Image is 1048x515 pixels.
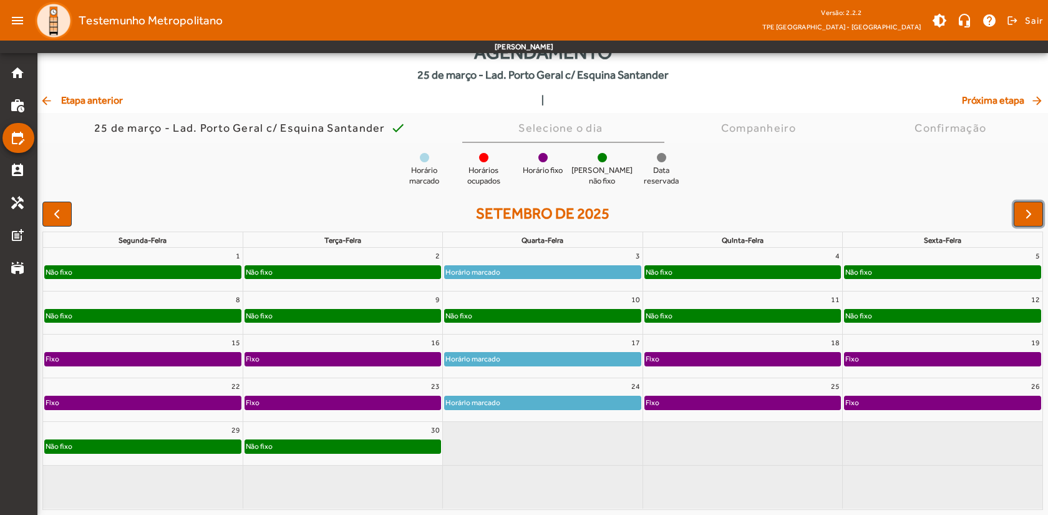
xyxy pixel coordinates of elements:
a: 23 de setembro de 2025 [429,378,442,395]
div: Horário marcado [445,353,501,365]
td: 11 de setembro de 2025 [643,291,842,335]
a: Testemunho Metropolitano [30,2,223,39]
a: 9 de setembro de 2025 [433,292,442,308]
div: Horário marcado [445,396,501,409]
img: Logo TPE [35,2,72,39]
span: Horário fixo [523,165,563,176]
div: Fixo [645,353,660,365]
td: 18 de setembro de 2025 [643,335,842,378]
a: 2 de setembro de 2025 [433,248,442,264]
span: Próxima etapa [962,93,1046,108]
button: Sair [1005,11,1043,30]
div: Não fixo [645,310,673,322]
a: 18 de setembro de 2025 [828,335,842,351]
a: 12 de setembro de 2025 [1029,292,1042,308]
td: 5 de setembro de 2025 [843,248,1042,291]
a: 4 de setembro de 2025 [833,248,842,264]
span: Testemunho Metropolitano [79,11,223,31]
mat-icon: arrow_forward [1031,94,1046,107]
td: 24 de setembro de 2025 [443,378,643,422]
div: Fixo [45,353,60,365]
td: 23 de setembro de 2025 [243,378,442,422]
div: Não fixo [845,266,873,278]
td: 4 de setembro de 2025 [643,248,842,291]
a: quinta-feira [719,233,766,247]
td: 17 de setembro de 2025 [443,335,643,378]
div: Fixo [845,353,860,365]
div: Não fixo [245,310,273,322]
div: Fixo [245,396,260,409]
td: 30 de setembro de 2025 [243,422,442,466]
a: 11 de setembro de 2025 [828,292,842,308]
mat-icon: home [10,66,25,81]
div: Fixo [245,353,260,365]
span: [PERSON_NAME] não fixo [571,165,633,187]
td: 1 de setembro de 2025 [43,248,243,291]
span: Sair [1025,11,1043,31]
div: Confirmação [915,122,991,134]
div: Horário marcado [445,266,501,278]
a: 15 de setembro de 2025 [229,335,243,351]
div: Não fixo [245,440,273,453]
a: 26 de setembro de 2025 [1029,378,1042,395]
td: 15 de setembro de 2025 [43,335,243,378]
mat-icon: post_add [10,228,25,243]
span: Etapa anterior [40,93,123,108]
td: 3 de setembro de 2025 [443,248,643,291]
mat-icon: menu [5,8,30,33]
span: Data reservada [636,165,686,187]
div: Versão: 2.2.2 [762,5,921,21]
span: TPE [GEOGRAPHIC_DATA] - [GEOGRAPHIC_DATA] [762,21,921,33]
a: terça-feira [322,233,364,247]
td: 12 de setembro de 2025 [843,291,1042,335]
div: Não fixo [845,310,873,322]
div: Não fixo [45,266,73,278]
td: 19 de setembro de 2025 [843,335,1042,378]
span: Horário marcado [399,165,449,187]
div: Fixo [45,396,60,409]
mat-icon: handyman [10,195,25,210]
div: Não fixo [45,440,73,453]
mat-icon: stadium [10,260,25,275]
td: 2 de setembro de 2025 [243,248,442,291]
td: 22 de setembro de 2025 [43,378,243,422]
mat-icon: perm_contact_calendar [10,163,25,178]
td: 26 de setembro de 2025 [843,378,1042,422]
a: 25 de setembro de 2025 [828,378,842,395]
div: Companheiro [721,122,802,134]
a: 5 de setembro de 2025 [1033,248,1042,264]
div: Fixo [845,396,860,409]
td: 29 de setembro de 2025 [43,422,243,466]
a: 1 de setembro de 2025 [233,248,243,264]
a: 24 de setembro de 2025 [629,378,643,395]
a: 8 de setembro de 2025 [233,292,243,308]
a: 17 de setembro de 2025 [629,335,643,351]
mat-icon: check [391,120,405,135]
a: 22 de setembro de 2025 [229,378,243,395]
a: sexta-feira [921,233,964,247]
mat-icon: edit_calendar [10,130,25,145]
div: 25 de março - Lad. Porto Geral c/ Esquina Santander [94,122,391,134]
td: 10 de setembro de 2025 [443,291,643,335]
a: 3 de setembro de 2025 [633,248,643,264]
td: 8 de setembro de 2025 [43,291,243,335]
mat-icon: work_history [10,98,25,113]
div: Não fixo [445,310,473,322]
span: Horários ocupados [458,165,508,187]
div: Não fixo [645,266,673,278]
div: Fixo [645,396,660,409]
a: 30 de setembro de 2025 [429,422,442,438]
mat-icon: arrow_back [40,94,55,107]
td: 25 de setembro de 2025 [643,378,842,422]
td: 16 de setembro de 2025 [243,335,442,378]
a: 10 de setembro de 2025 [629,292,643,308]
a: 29 de setembro de 2025 [229,422,243,438]
span: 25 de março - Lad. Porto Geral c/ Esquina Santander [417,66,669,83]
div: Não fixo [245,266,273,278]
a: segunda-feira [116,233,169,247]
span: | [541,93,544,108]
a: quarta-feira [519,233,566,247]
a: 16 de setembro de 2025 [429,335,442,351]
h2: setembro de 2025 [476,205,609,223]
td: 9 de setembro de 2025 [243,291,442,335]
